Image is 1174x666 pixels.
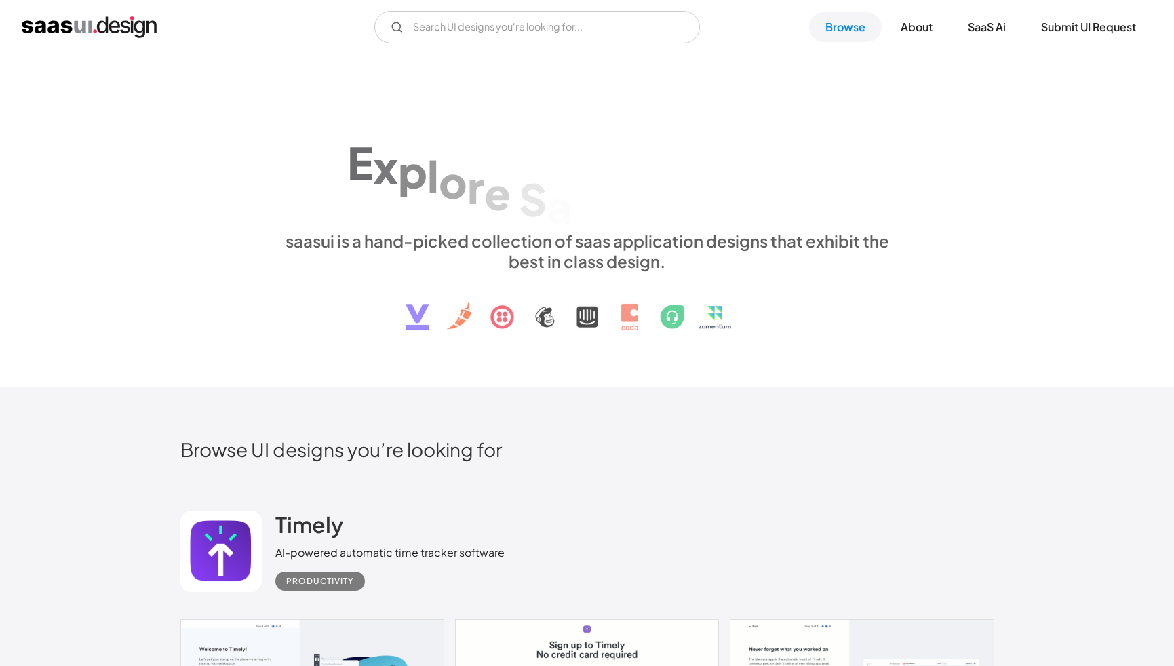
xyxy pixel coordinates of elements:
a: Browse [809,12,882,42]
div: saasui is a hand-picked collection of saas application designs that exhibit the best in class des... [275,231,899,271]
a: Timely [275,511,343,545]
div: o [439,155,467,208]
div: l [427,151,439,203]
h2: Browse UI designs you’re looking for [180,437,994,461]
div: p [398,145,427,197]
a: home [22,16,157,38]
div: E [347,137,373,189]
div: x [373,141,398,193]
a: SaaS Ai [952,12,1022,42]
form: Email Form [374,11,700,43]
h1: Explore SaaS UI design patterns & interactions. [275,113,899,217]
div: AI-powered automatic time tracker software [275,545,505,561]
a: About [884,12,949,42]
a: Submit UI Request [1025,12,1152,42]
div: a [547,180,572,232]
div: Productivity [286,573,354,589]
h2: Timely [275,511,343,538]
div: S [519,173,547,225]
input: Search UI designs you're looking for... [374,11,700,43]
div: r [467,161,484,213]
img: text, icon, saas logo [382,271,793,342]
div: e [484,167,511,219]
